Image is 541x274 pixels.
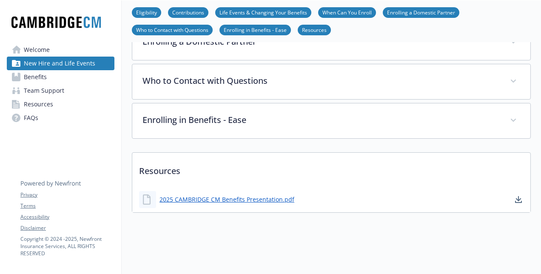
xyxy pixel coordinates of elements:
[24,97,53,111] span: Resources
[24,57,95,70] span: New Hire and Life Events
[132,64,530,99] div: Who to Contact with Questions
[7,57,114,70] a: New Hire and Life Events
[298,26,331,34] a: Resources
[132,103,530,138] div: Enrolling in Benefits - Ease
[142,114,500,126] p: Enrolling in Benefits - Ease
[318,8,376,16] a: When Can You Enroll
[7,111,114,125] a: FAQs
[132,153,530,184] p: Resources
[215,8,311,16] a: Life Events & Changing Your Benefits
[20,213,114,221] a: Accessibility
[383,8,459,16] a: Enrolling a Domestic Partner
[7,97,114,111] a: Resources
[20,191,114,199] a: Privacy
[24,43,50,57] span: Welcome
[168,8,208,16] a: Contributions
[132,25,530,60] div: Enrolling a Domestic Partner
[20,235,114,257] p: Copyright © 2024 - 2025 , Newfront Insurance Services, ALL RIGHTS RESERVED
[219,26,291,34] a: Enrolling in Benefits - Ease
[513,194,524,205] a: download document
[24,84,64,97] span: Team Support
[159,195,294,204] a: 2025 CAMBRIDGE CM Benefits Presentation.pdf
[7,84,114,97] a: Team Support
[24,70,47,84] span: Benefits
[132,26,213,34] a: Who to Contact with Questions
[132,8,161,16] a: Eligibility
[20,224,114,232] a: Disclaimer
[7,70,114,84] a: Benefits
[24,111,38,125] span: FAQs
[142,74,500,87] p: Who to Contact with Questions
[20,202,114,210] a: Terms
[7,43,114,57] a: Welcome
